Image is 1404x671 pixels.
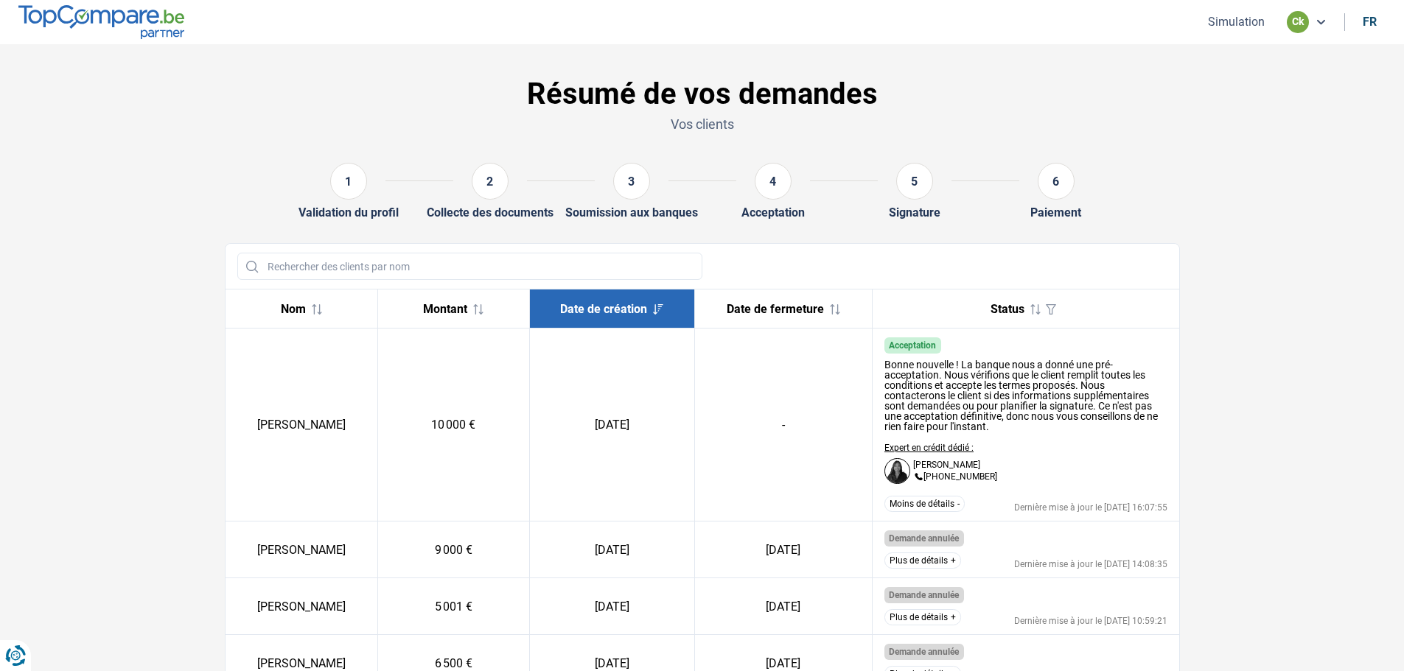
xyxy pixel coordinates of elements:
[884,458,910,484] img: Dayana Santamaria
[298,205,399,219] div: Validation du profil
[423,302,467,316] span: Montant
[1038,163,1075,200] div: 6
[226,578,378,635] td: [PERSON_NAME]
[694,329,872,521] td: -
[530,329,694,521] td: [DATE]
[1014,616,1167,625] div: Dernière mise à jour le [DATE] 10:59:21
[226,329,378,521] td: [PERSON_NAME]
[884,443,997,452] p: Expert en crédit dédié :
[1204,14,1269,29] button: Simulation
[377,521,530,578] td: 9 000 €
[694,521,872,578] td: [DATE]
[613,163,650,200] div: 3
[889,533,959,544] span: Demande annulée
[225,77,1180,112] h1: Résumé de vos demandes
[427,205,553,219] div: Collecte des documents
[377,329,530,521] td: 10 000 €
[727,302,824,316] span: Date de fermeture
[1014,503,1167,512] div: Dernière mise à jour le [DATE] 16:07:55
[889,590,959,600] span: Demande annulée
[896,163,933,200] div: 5
[330,163,367,200] div: 1
[1363,15,1377,29] div: fr
[1030,205,1081,219] div: Paiement
[560,302,647,316] span: Date de création
[18,5,184,38] img: TopCompare.be
[472,163,509,200] div: 2
[226,521,378,578] td: [PERSON_NAME]
[755,163,792,200] div: 4
[884,609,961,625] button: Plus de détails
[741,205,805,219] div: Acceptation
[884,552,961,569] button: Plus de détails
[889,647,959,657] span: Demande annulée
[530,521,694,578] td: [DATE]
[1014,560,1167,569] div: Dernière mise à jour le [DATE] 14:08:35
[889,340,936,351] span: Acceptation
[991,302,1024,316] span: Status
[530,578,694,635] td: [DATE]
[1287,11,1309,33] div: ck
[694,578,872,635] td: [DATE]
[884,359,1167,432] div: Bonne nouvelle ! La banque nous a donné une pré-acceptation. Nous vérifions que le client remplit...
[281,302,306,316] span: Nom
[225,115,1180,133] p: Vos clients
[913,472,997,482] p: [PHONE_NUMBER]
[889,205,940,219] div: Signature
[913,460,980,469] p: [PERSON_NAME]
[565,205,698,219] div: Soumission aux banques
[377,578,530,635] td: 5 001 €
[913,472,923,482] img: +3228860076
[884,496,965,512] button: Moins de détails
[237,253,702,280] input: Rechercher des clients par nom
